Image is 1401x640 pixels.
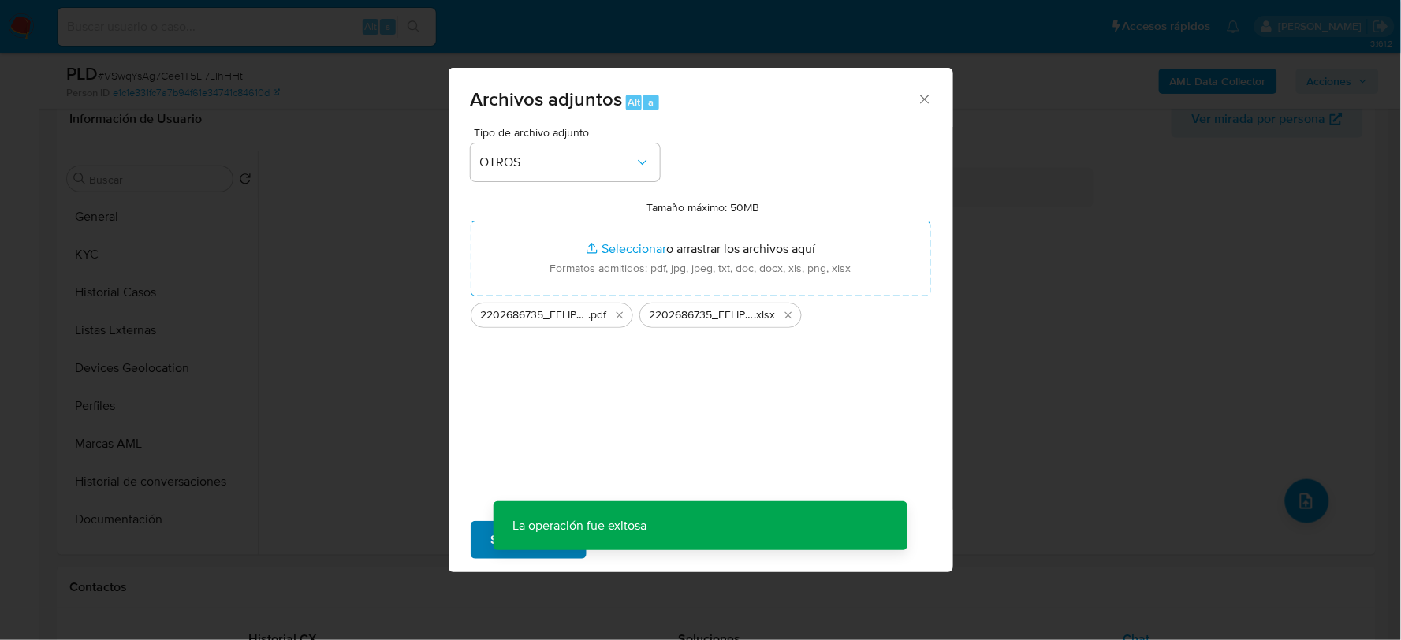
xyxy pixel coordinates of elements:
[628,95,640,110] span: Alt
[649,95,654,110] span: a
[481,307,589,323] span: 2202686735_FELIPE CAMBRAY_AGO2025
[471,143,660,181] button: OTROS
[471,521,587,559] button: Subir archivo
[646,200,759,214] label: Tamaño máximo: 50MB
[475,127,664,138] span: Tipo de archivo adjunto
[610,306,629,325] button: Eliminar 2202686735_FELIPE CAMBRAY_AGO2025.pdf
[755,307,776,323] span: .xlsx
[589,307,607,323] span: .pdf
[471,296,931,328] ul: Archivos seleccionados
[480,154,635,170] span: OTROS
[779,306,798,325] button: Eliminar 2202686735_FELIPE CAMBRAY_AGO2025.xlsx
[491,523,566,557] span: Subir archivo
[650,307,755,323] span: 2202686735_FELIPE CAMBRAY_AGO2025
[613,523,665,557] span: Cancelar
[917,91,931,106] button: Cerrar
[471,85,623,113] span: Archivos adjuntos
[494,501,665,550] p: La operación fue exitosa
